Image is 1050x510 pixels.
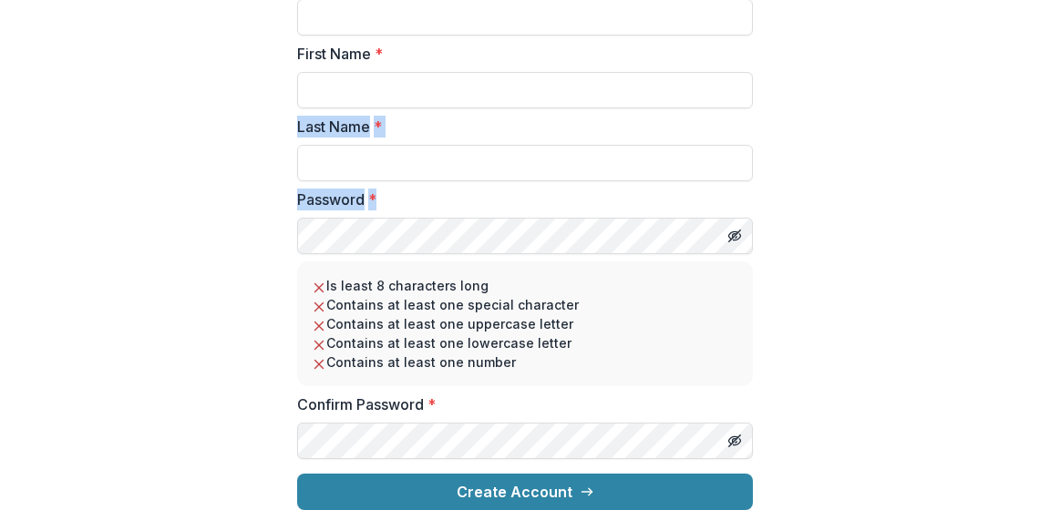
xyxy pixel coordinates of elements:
label: Password [297,189,742,210]
button: Toggle password visibility [720,426,749,455]
li: Is least 8 characters long [312,276,738,295]
label: Last Name [297,116,742,138]
label: First Name [297,43,742,65]
button: Toggle password visibility [720,221,749,250]
li: Contains at least one lowercase letter [312,333,738,352]
li: Contains at least one special character [312,295,738,314]
label: Confirm Password [297,393,742,415]
button: Create Account [297,474,753,510]
li: Contains at least one number [312,352,738,372]
li: Contains at least one uppercase letter [312,314,738,333]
